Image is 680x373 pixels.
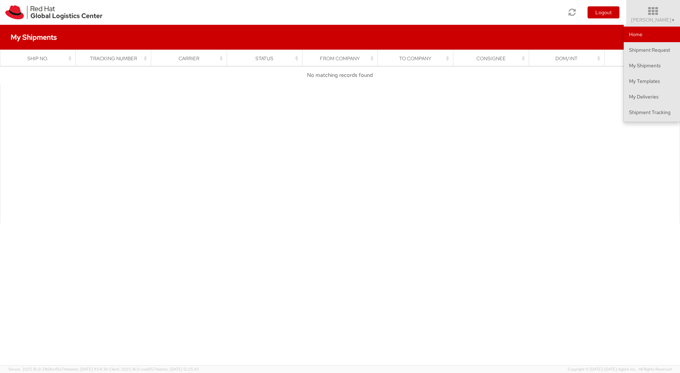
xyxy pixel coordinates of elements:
div: Carrier [158,55,225,62]
button: Logout [588,6,619,18]
div: Dom/Int [535,55,602,62]
a: Shipment Tracking [624,104,680,120]
span: Client: 2025.14.0-cea8157 [109,367,199,372]
a: Shipment Request [624,42,680,58]
span: master, [DATE] 12:25:43 [156,367,199,372]
div: Ship Date [611,55,678,62]
h4: My Shipments [11,33,57,41]
img: rh-logistics-00dfa346123c4ec078e1.svg [5,5,102,19]
a: My Shipments [624,58,680,73]
span: ▼ [671,17,675,23]
a: Home [624,27,680,42]
div: From Company [308,55,375,62]
span: Server: 2025.16.0-21b0bc45e7b [8,367,108,372]
div: Ship No. [7,55,74,62]
div: To Company [384,55,451,62]
span: [PERSON_NAME] [631,17,675,23]
div: Tracking Number [82,55,149,62]
div: Consignee [460,55,527,62]
span: Copyright © [DATE]-[DATE] Agistix Inc., All Rights Reserved [568,367,671,372]
a: My Deliveries [624,89,680,104]
a: My Templates [624,73,680,89]
span: master, [DATE] 11:54:36 [66,367,108,372]
div: Status [233,55,300,62]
